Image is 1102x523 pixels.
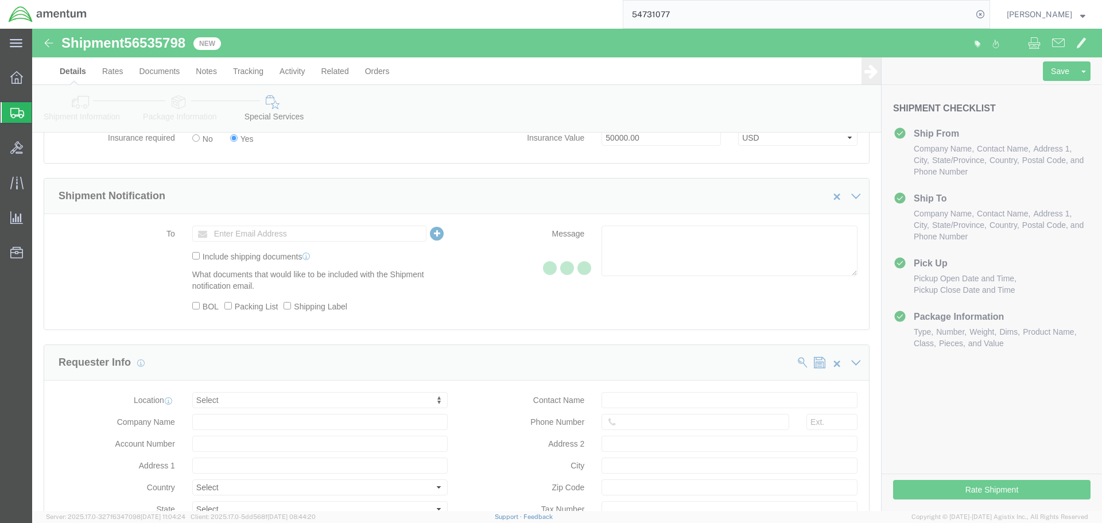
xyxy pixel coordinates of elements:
span: Copyright © [DATE]-[DATE] Agistix Inc., All Rights Reserved [911,512,1088,522]
button: [PERSON_NAME] [1006,7,1086,21]
span: [DATE] 08:44:20 [267,513,316,520]
img: logo [8,6,87,23]
input: Search for shipment number, reference number [623,1,972,28]
span: [DATE] 11:04:24 [141,513,185,520]
span: Client: 2025.17.0-5dd568f [191,513,316,520]
span: Steven Alcott [1007,8,1072,21]
span: Server: 2025.17.0-327f6347098 [46,513,185,520]
a: Support [495,513,523,520]
a: Feedback [523,513,553,520]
